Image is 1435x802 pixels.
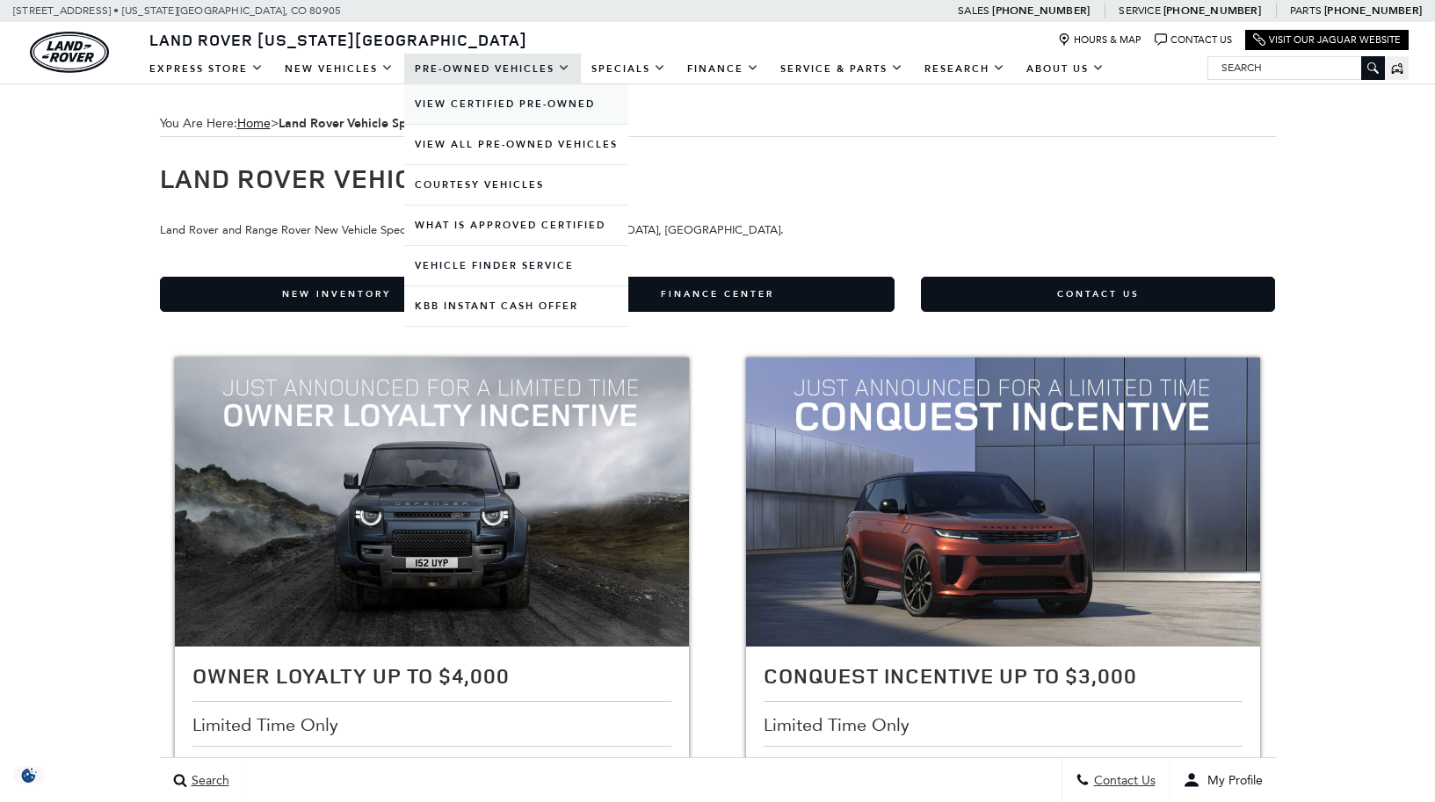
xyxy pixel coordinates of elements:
[914,54,1016,84] a: Research
[9,766,49,784] section: Click to Open Cookie Consent Modal
[404,54,581,84] a: Pre-Owned Vehicles
[746,358,1260,647] img: Conquest Incentive Up To $3,000
[1058,33,1141,47] a: Hours & Map
[30,32,109,73] img: Land Rover
[1253,33,1401,47] a: Visit Our Jaguar Website
[274,54,404,84] a: New Vehicles
[921,277,1275,312] a: Contact Us
[540,277,895,312] a: Finance Center
[1200,773,1263,788] span: My Profile
[9,766,49,784] img: Opt-Out Icon
[404,84,628,124] a: View Certified Pre-Owned
[160,277,514,312] a: New Inventory
[404,286,628,326] a: KBB Instant Cash Offer
[139,54,274,84] a: EXPRESS STORE
[1163,4,1261,18] a: [PHONE_NUMBER]
[187,773,229,788] span: Search
[1324,4,1422,18] a: [PHONE_NUMBER]
[404,206,628,245] a: What Is Approved Certified
[1119,4,1160,17] span: Service
[237,116,271,131] a: Home
[160,163,1276,192] h1: Land Rover Vehicle Specials
[1290,4,1322,17] span: Parts
[13,4,341,17] a: [STREET_ADDRESS] • [US_STATE][GEOGRAPHIC_DATA], CO 80905
[160,111,1276,137] span: You Are Here:
[958,4,989,17] span: Sales
[279,115,439,132] strong: Land Rover Vehicle Specials
[175,358,689,647] img: Owner Loyalty Up To $4,000
[404,246,628,285] a: Vehicle Finder Service
[30,32,109,73] a: land-rover
[404,165,628,205] a: Courtesy Vehicles
[149,29,527,50] span: Land Rover [US_STATE][GEOGRAPHIC_DATA]
[237,116,439,131] span: >
[1016,54,1115,84] a: About Us
[1170,758,1276,802] button: Open user profile menu
[581,54,677,84] a: Specials
[764,664,1243,687] h2: Conquest Incentive Up To $3,000
[404,125,628,164] a: View All Pre-Owned Vehicles
[192,664,671,687] h2: Owner Loyalty Up To $4,000
[677,54,770,84] a: Finance
[1208,57,1384,78] input: Search
[1090,773,1156,788] span: Contact Us
[764,715,914,734] span: Limited Time Only
[192,715,343,734] span: Limited Time Only
[139,54,1115,84] nav: Main Navigation
[139,29,538,50] a: Land Rover [US_STATE][GEOGRAPHIC_DATA]
[992,4,1090,18] a: [PHONE_NUMBER]
[770,54,914,84] a: Service & Parts
[1155,33,1232,47] a: Contact Us
[160,111,1276,137] div: Breadcrumbs
[160,201,1276,240] p: Land Rover and Range Rover New Vehicle Specials available in [US_STATE][GEOGRAPHIC_DATA], [GEOGRA...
